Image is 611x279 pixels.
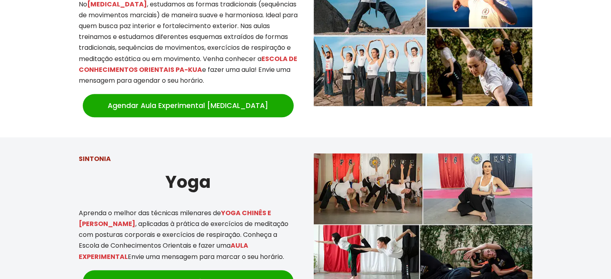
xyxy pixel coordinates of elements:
p: Aprenda o melhor das técnicas milenares de , aplicadas à prática de exercícios de meditação com p... [79,208,298,262]
strong: SINTONIA [79,154,111,163]
a: Agendar Aula Experimental [MEDICAL_DATA] [83,94,294,117]
mark: YOGA CHINÊS E [PERSON_NAME] [79,208,271,228]
mark: ESCOLA DE CONHECIMENTOS ORIENTAIS PA-KUA [79,54,297,74]
strong: Yoga [166,170,211,194]
mark: AULA EXPERIMENTAL [79,241,248,261]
